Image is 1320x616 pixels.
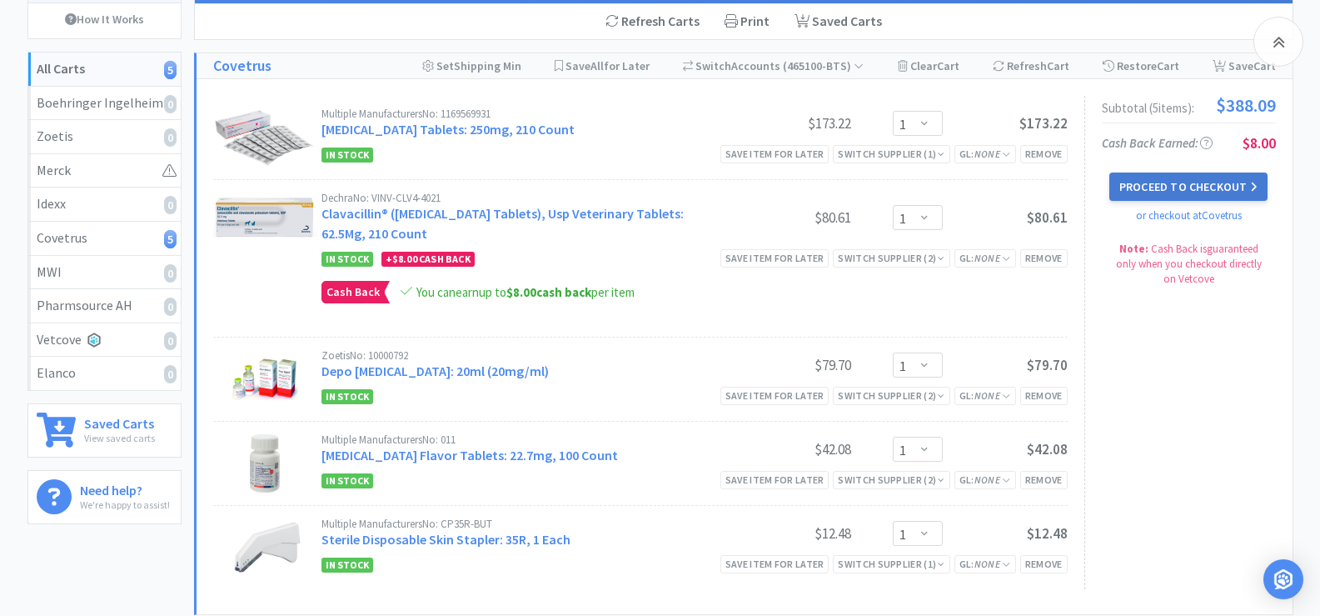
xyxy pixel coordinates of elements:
[215,108,316,167] img: 2caab1e738424adc9274bdd2a0270065_451210.png
[712,4,782,39] div: Print
[321,473,373,488] span: In Stock
[436,58,454,73] span: Set
[506,284,591,300] strong: cash back
[37,295,172,317] div: Pharmsource AH
[321,350,726,361] div: Zoetis No: 10000792
[974,558,1000,570] i: None
[974,148,1000,160] i: None
[1243,133,1276,153] span: $8.00
[1119,242,1148,256] strong: Note:
[1027,440,1068,458] span: $42.08
[321,148,373,163] span: In Stock
[321,447,618,463] a: [MEDICAL_DATA] Flavor Tablets: 22.7mg, 100 Count
[1019,114,1068,133] span: $173.22
[683,53,864,78] div: Accounts
[416,284,635,300] span: You can earn up to per item
[28,357,181,390] a: Elanco0
[1157,58,1179,73] span: Cart
[27,403,182,458] a: Saved CartsView saved carts
[213,193,317,241] img: 031246c88a324c949f81f683a3905ca9_311717.png
[726,113,851,133] div: $173.22
[84,430,155,446] p: View saved carts
[28,3,181,35] a: How It Works
[726,439,851,459] div: $42.08
[28,87,181,121] a: Boehringer Ingelheim0
[37,160,172,182] div: Merck
[506,284,536,300] span: $8.00
[321,363,549,379] a: Depo [MEDICAL_DATA]: 20ml (20mg/ml)
[959,389,1011,402] span: GL:
[695,58,731,73] span: Switch
[937,58,959,73] span: Cart
[321,252,373,267] span: In Stock
[898,53,959,78] div: Clear
[1103,53,1179,78] div: Restore
[28,188,181,222] a: Idexx0
[164,61,177,79] i: 5
[565,58,650,73] span: Save for Later
[1216,96,1276,114] span: $388.09
[1102,96,1276,114] div: Subtotal ( 5 item s ):
[322,282,384,303] span: Cash Back
[213,54,271,78] a: Covetrus
[250,434,280,493] img: b3530dcc0a234358bb6fd35974d55b6c_393142.png
[37,363,172,384] div: Elanco
[28,154,181,188] a: Merck
[1253,58,1276,73] span: Cart
[974,389,1000,402] i: None
[720,555,829,573] div: Save item for later
[959,558,1011,570] span: GL:
[422,53,521,78] div: Shipping Min
[726,523,851,543] div: $12.48
[959,148,1011,160] span: GL:
[321,121,575,138] a: [MEDICAL_DATA] Tablets: 250mg, 210 Count
[164,298,177,316] i: 0
[37,126,172,148] div: Zoetis
[720,471,829,488] div: Save item for later
[1020,145,1068,163] div: Remove
[1020,471,1068,488] div: Remove
[228,350,302,408] img: c58b4b27c8ef44dda7fc0b63bd9d61fc_26383.png
[37,228,172,249] div: Covetrus
[974,473,1000,486] i: None
[164,95,177,113] i: 0
[164,230,177,248] i: 5
[1020,249,1068,267] div: Remove
[321,205,684,242] a: Clavacillin® ([MEDICAL_DATA] Tablets), Usp Veterinary Tablets: 62.5Mg, 210 Count
[321,518,726,529] div: Multiple Manufacturers No: CP35R-BUT
[84,413,155,430] h6: Saved Carts
[838,556,944,572] div: Switch Supplier ( 1 )
[28,222,181,256] a: Covetrus5
[37,329,172,351] div: Vetcove
[593,4,712,39] div: Refresh Carts
[959,473,1011,486] span: GL:
[80,479,170,497] h6: Need help?
[1020,555,1068,573] div: Remove
[590,58,604,73] span: All
[1027,524,1068,543] span: $12.48
[37,262,172,283] div: MWI
[1263,559,1303,599] div: Open Intercom Messenger
[80,497,170,513] p: We're happy to assist!
[720,387,829,404] div: Save item for later
[164,196,177,214] i: 0
[720,249,829,267] div: Save item for later
[164,365,177,383] i: 0
[993,53,1069,78] div: Refresh
[782,4,894,39] a: Saved Carts
[37,93,172,114] div: Boehringer Ingelheim
[321,389,373,404] span: In Stock
[28,53,181,87] a: All Carts5
[321,193,726,203] div: Dechra No: VINV-CLV4-4021
[1109,173,1268,201] button: Proceed to Checkout
[838,146,944,162] div: Switch Supplier ( 1 )
[37,60,85,77] strong: All Carts
[381,252,475,267] div: + Cash Back
[1116,242,1262,286] span: Cash Back is guaranteed only when you checkout directly on Vetcove
[838,388,944,403] div: Switch Supplier ( 2 )
[1213,53,1276,78] div: Save
[780,58,864,73] span: ( 465100-BTS )
[726,208,851,228] div: $80.61
[164,128,177,147] i: 0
